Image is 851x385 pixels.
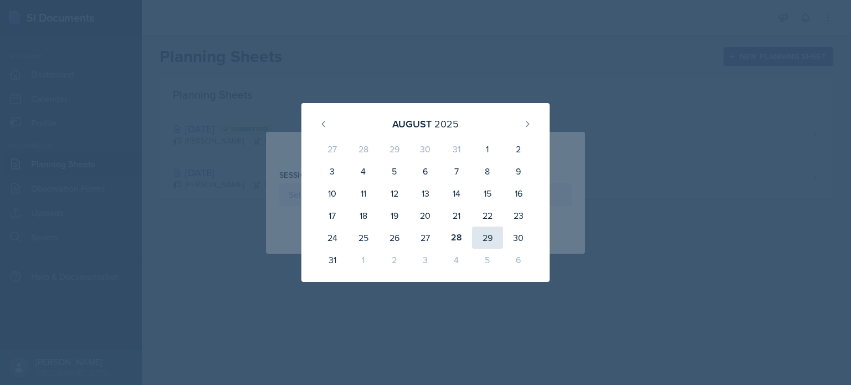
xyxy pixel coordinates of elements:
[472,138,503,160] div: 1
[472,160,503,182] div: 8
[441,182,472,204] div: 14
[317,204,348,227] div: 17
[441,249,472,271] div: 4
[379,138,410,160] div: 29
[472,227,503,249] div: 29
[441,204,472,227] div: 21
[503,182,534,204] div: 16
[379,204,410,227] div: 19
[379,160,410,182] div: 5
[348,138,379,160] div: 28
[317,138,348,160] div: 27
[348,227,379,249] div: 25
[317,160,348,182] div: 3
[441,227,472,249] div: 28
[317,182,348,204] div: 10
[392,116,432,131] div: August
[434,116,459,131] div: 2025
[410,138,441,160] div: 30
[348,249,379,271] div: 1
[379,227,410,249] div: 26
[441,160,472,182] div: 7
[348,204,379,227] div: 18
[472,249,503,271] div: 5
[472,182,503,204] div: 15
[317,249,348,271] div: 31
[472,204,503,227] div: 22
[410,182,441,204] div: 13
[410,249,441,271] div: 3
[410,160,441,182] div: 6
[503,160,534,182] div: 9
[503,249,534,271] div: 6
[379,249,410,271] div: 2
[410,204,441,227] div: 20
[348,160,379,182] div: 4
[503,138,534,160] div: 2
[379,182,410,204] div: 12
[503,227,534,249] div: 30
[317,227,348,249] div: 24
[348,182,379,204] div: 11
[441,138,472,160] div: 31
[503,204,534,227] div: 23
[410,227,441,249] div: 27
